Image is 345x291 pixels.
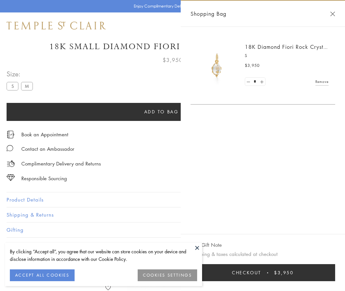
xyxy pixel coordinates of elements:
a: Book an Appointment [21,131,68,138]
span: Checkout [232,269,261,276]
button: Shipping & Returns [7,207,338,222]
span: Add to bag [144,108,179,115]
span: $3,950 [274,269,294,276]
a: Remove [315,78,329,85]
button: ACCEPT ALL COOKIES [10,269,75,281]
label: S [7,82,18,90]
img: Temple St. Clair [7,22,106,29]
button: Add Gift Note [191,241,222,249]
button: Add to bag [7,103,316,121]
label: M [21,82,33,90]
img: icon_sourcing.svg [7,174,15,181]
span: $3,950 [245,62,260,69]
div: By clicking “Accept all”, you agree that our website can store cookies on your device and disclos... [10,248,197,263]
div: Contact an Ambassador [21,145,74,153]
button: Close Shopping Bag [330,11,335,16]
img: P51889-E11FIORI [197,46,237,85]
button: Product Details [7,192,338,207]
p: Complimentary Delivery and Returns [21,160,101,168]
span: $3,950 [163,56,183,64]
a: Set quantity to 2 [258,78,265,86]
h1: 18K Small Diamond Fiori Rock Crystal Amulet [7,41,338,52]
div: Responsible Sourcing [21,174,67,183]
p: Enjoy Complimentary Delivery & Returns [134,3,208,10]
p: Shipping & taxes calculated at checkout [191,250,335,258]
p: S [245,52,329,59]
button: Checkout $3,950 [191,264,335,281]
span: Shopping Bag [191,10,226,18]
button: Gifting [7,223,338,237]
button: COOKIES SETTINGS [138,269,197,281]
span: Size: [7,68,35,79]
a: Set quantity to 0 [245,78,252,86]
img: icon_appointment.svg [7,131,14,138]
img: MessageIcon-01_2.svg [7,145,13,151]
img: icon_delivery.svg [7,160,15,168]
